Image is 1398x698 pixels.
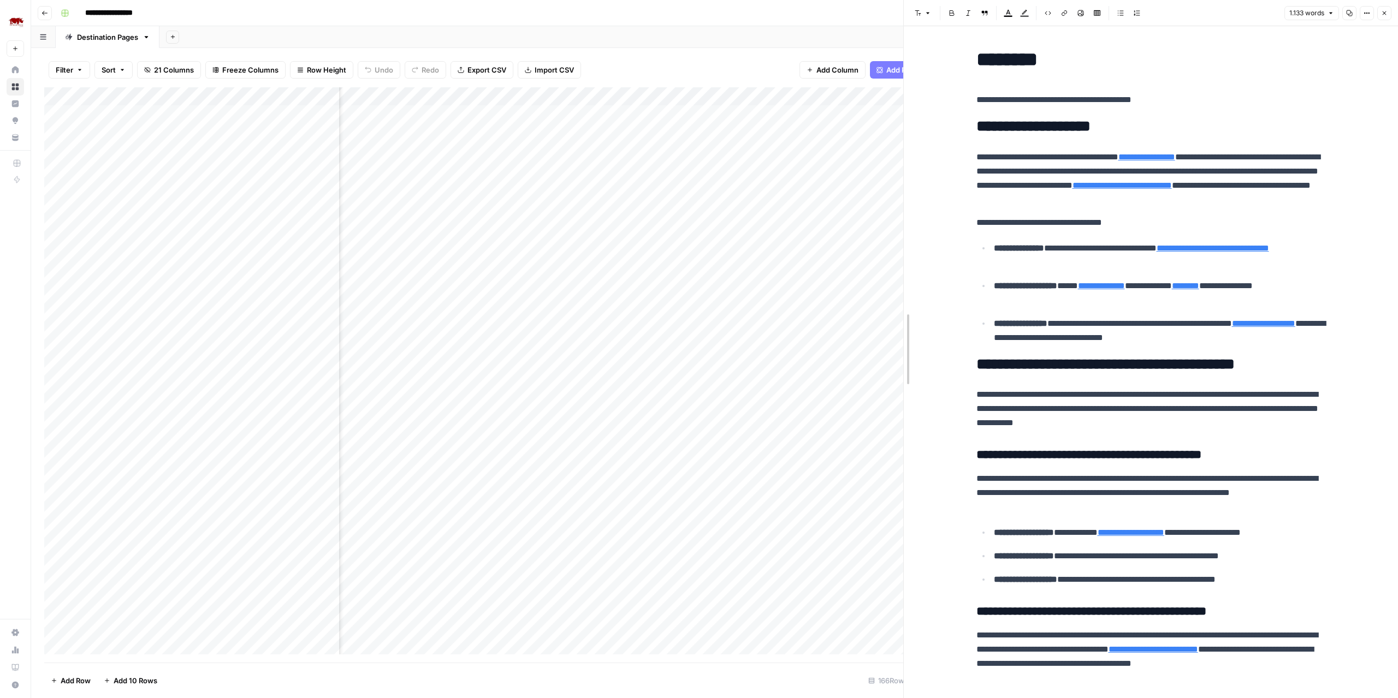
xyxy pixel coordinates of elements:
[518,61,581,79] button: Import CSV
[7,95,24,112] a: Insights
[307,64,346,75] span: Row Height
[49,61,90,79] button: Filter
[97,672,164,689] button: Add 10 Rows
[7,659,24,676] a: Learning Hub
[535,64,574,75] span: Import CSV
[816,64,858,75] span: Add Column
[422,64,439,75] span: Redo
[290,61,353,79] button: Row Height
[154,64,194,75] span: 21 Columns
[7,641,24,659] a: Usage
[451,61,513,79] button: Export CSV
[467,64,506,75] span: Export CSV
[7,13,26,32] img: Rhino Africa Logo
[114,675,157,686] span: Add 10 Rows
[102,64,116,75] span: Sort
[7,624,24,641] a: Settings
[358,61,400,79] button: Undo
[137,61,201,79] button: 21 Columns
[61,675,91,686] span: Add Row
[7,61,24,79] a: Home
[886,64,946,75] span: Add Power Agent
[222,64,279,75] span: Freeze Columns
[94,61,133,79] button: Sort
[799,61,866,79] button: Add Column
[44,672,97,689] button: Add Row
[375,64,393,75] span: Undo
[56,64,73,75] span: Filter
[56,26,159,48] a: Destination Pages
[205,61,286,79] button: Freeze Columns
[7,112,24,129] a: Opportunities
[405,61,446,79] button: Redo
[7,9,24,36] button: Workspace: Rhino Africa
[870,61,952,79] button: Add Power Agent
[77,32,138,43] div: Destination Pages
[7,676,24,694] button: Help + Support
[7,129,24,146] a: Your Data
[7,78,24,96] a: Browse
[864,672,913,689] div: 166 Rows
